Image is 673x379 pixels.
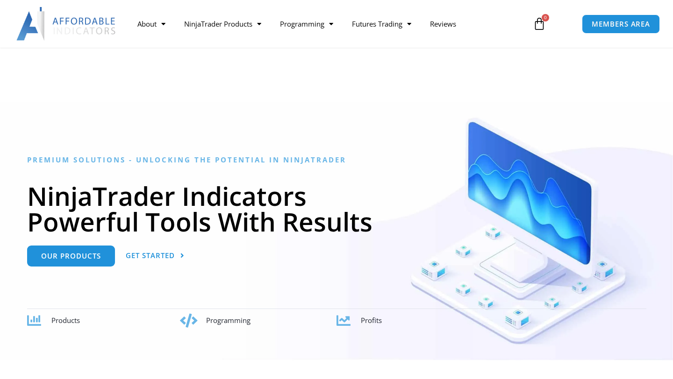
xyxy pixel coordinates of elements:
span: Get Started [126,252,175,259]
a: MEMBERS AREA [582,14,660,34]
a: Reviews [421,13,465,35]
a: 0 [519,10,560,37]
a: About [128,13,175,35]
nav: Menu [128,13,525,35]
h6: Premium Solutions - Unlocking the Potential in NinjaTrader [27,155,646,164]
span: 0 [542,14,549,21]
a: Programming [271,13,343,35]
span: Programming [206,316,251,325]
a: Our Products [27,246,115,267]
span: Our Products [41,253,101,260]
a: Futures Trading [343,13,421,35]
h1: NinjaTrader Indicators Powerful Tools With Results [27,183,646,234]
span: Products [51,316,80,325]
img: LogoAI | Affordable Indicators – NinjaTrader [16,7,117,41]
span: MEMBERS AREA [592,21,650,28]
a: NinjaTrader Products [175,13,271,35]
a: Get Started [126,246,185,267]
span: Profits [361,316,382,325]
